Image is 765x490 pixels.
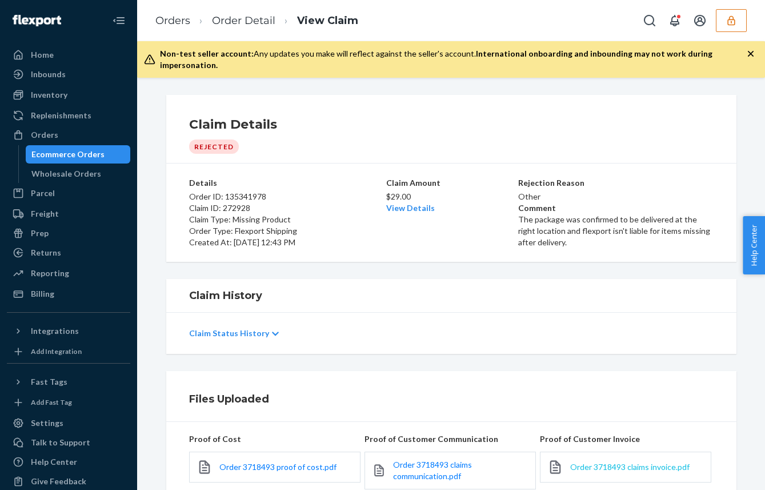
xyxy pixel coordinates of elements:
[219,461,337,473] a: Order 3718493 proof of cost.pdf
[31,228,49,239] div: Prep
[31,188,55,199] div: Parcel
[31,49,54,61] div: Home
[31,437,90,448] div: Talk to Support
[7,244,130,262] a: Returns
[297,14,358,27] a: View Claim
[189,392,714,407] h1: Files Uploaded
[31,397,72,407] div: Add Fast Tag
[31,89,67,101] div: Inventory
[688,9,711,32] button: Open account menu
[7,86,130,104] a: Inventory
[365,433,538,445] p: Proof of Customer Communication
[393,459,528,482] a: Order 3718493 claims communication.pdf
[393,460,472,481] span: Order 3718493 claims communication.pdf
[31,168,101,180] div: Wholesale Orders
[638,9,661,32] button: Open Search Box
[7,322,130,340] button: Integrations
[31,129,58,141] div: Orders
[31,456,77,468] div: Help Center
[189,237,384,248] p: Created At: [DATE] 12:43 PM
[189,115,714,134] h1: Claim Details
[31,417,63,429] div: Settings
[189,433,362,445] p: Proof of Cost
[7,46,130,64] a: Home
[31,149,105,160] div: Ecommerce Orders
[189,288,714,303] h1: Claim History
[7,224,130,242] a: Prep
[7,65,130,83] a: Inbounds
[743,216,765,274] button: Help Center
[189,140,239,154] div: Rejected
[540,433,713,445] p: Proof of Customer Invoice
[189,328,269,339] p: Claim Status History
[160,48,747,71] div: Any updates you make will reflect against the seller's account.
[570,461,690,473] a: Order 3718493 claims invoice.pdf
[31,346,82,356] div: Add Integration
[13,15,61,26] img: Flexport logo
[386,177,516,189] p: Claim Amount
[7,433,130,452] a: Talk to Support
[386,203,435,213] a: View Details
[518,177,713,189] p: Rejection Reason
[31,476,86,487] div: Give Feedback
[26,165,131,183] a: Wholesale Orders
[189,177,384,189] p: Details
[31,376,67,388] div: Fast Tags
[146,4,367,38] ol: breadcrumbs
[7,205,130,223] a: Freight
[7,414,130,432] a: Settings
[31,69,66,80] div: Inbounds
[7,345,130,358] a: Add Integration
[31,268,69,279] div: Reporting
[31,110,91,121] div: Replenishments
[7,106,130,125] a: Replenishments
[189,191,384,202] p: Order ID: 135341978
[155,14,190,27] a: Orders
[518,214,713,248] p: The package was confirmed to be delivered at the right location and flexport isn't liable for ite...
[7,184,130,202] a: Parcel
[386,191,516,202] p: $29.00
[7,126,130,144] a: Orders
[107,9,130,32] button: Close Navigation
[219,462,337,472] span: Order 3718493 proof of cost.pdf
[212,14,275,27] a: Order Detail
[7,285,130,303] a: Billing
[7,396,130,409] a: Add Fast Tag
[7,373,130,391] button: Fast Tags
[160,49,254,58] span: Non-test seller account:
[31,208,59,220] div: Freight
[31,288,54,300] div: Billing
[518,202,713,214] p: Comment
[570,462,690,472] span: Order 3718493 claims invoice.pdf
[189,214,384,225] p: Claim Type: Missing Product
[518,191,713,202] p: Other
[31,247,61,258] div: Returns
[31,325,79,337] div: Integrations
[663,9,686,32] button: Open notifications
[189,202,384,214] p: Claim ID: 272928
[7,264,130,282] a: Reporting
[189,225,384,237] p: Order Type: Flexport Shipping
[26,145,131,164] a: Ecommerce Orders
[7,453,130,471] a: Help Center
